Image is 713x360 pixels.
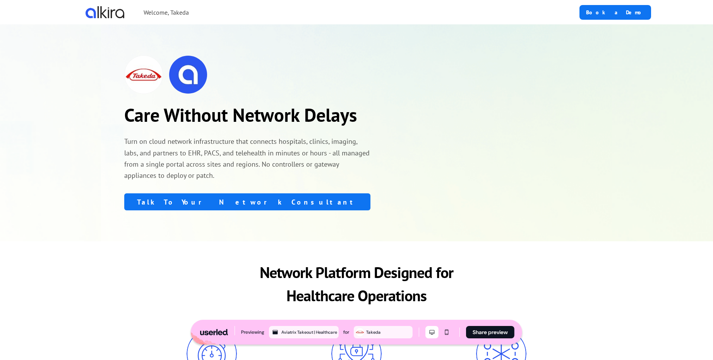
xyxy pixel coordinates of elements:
[234,261,479,307] p: Network Platform Designed for Healthcare Operations
[466,326,514,338] button: Share preview
[124,103,370,126] p: Care Without Network Delays
[241,328,264,336] div: Previewing
[124,136,370,181] p: Turn on cloud network infrastructure that connects hospitals, clinics, imaging, labs, and partner...
[124,193,370,210] button: Talk To Your Network Consultant
[579,5,651,20] button: Book a Demo
[425,326,439,338] button: Desktop mode
[281,329,337,336] div: Aviatrix Takeout | Healthcare
[343,328,349,336] div: for
[440,326,453,338] button: Mobile mode
[144,8,189,17] p: Welcome, Takeda
[366,329,411,336] div: Takeda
